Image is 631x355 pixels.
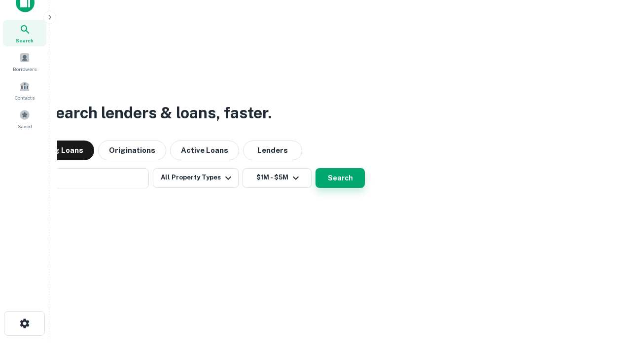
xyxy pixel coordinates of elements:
[16,36,34,44] span: Search
[153,168,239,188] button: All Property Types
[18,122,32,130] span: Saved
[3,106,46,132] a: Saved
[3,48,46,75] a: Borrowers
[45,101,272,125] h3: Search lenders & loans, faster.
[315,168,365,188] button: Search
[243,168,312,188] button: $1M - $5M
[582,276,631,323] iframe: Chat Widget
[13,65,36,73] span: Borrowers
[15,94,35,102] span: Contacts
[243,141,302,160] button: Lenders
[98,141,166,160] button: Originations
[3,77,46,104] a: Contacts
[170,141,239,160] button: Active Loans
[3,20,46,46] a: Search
